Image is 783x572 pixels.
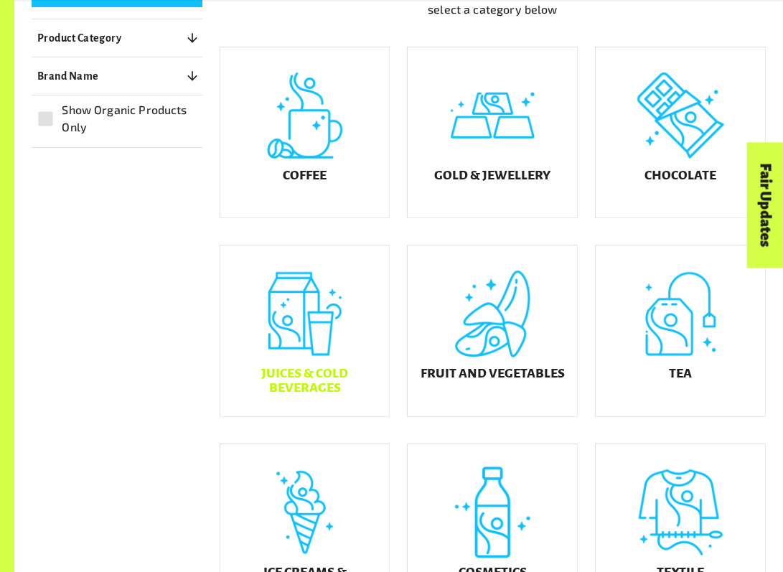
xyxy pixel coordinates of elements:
[595,245,766,417] a: Tea
[421,367,565,381] h5: Fruit and Vegetables
[220,47,390,219] a: Coffee
[32,63,202,89] button: Brand Name
[434,169,550,183] h5: Gold & Jewellery
[644,169,716,183] h5: Chocolate
[407,47,578,219] a: Gold & Jewellery
[37,67,99,85] p: Brand Name
[407,245,578,417] a: Fruit and Vegetables
[283,169,327,183] h5: Coffee
[62,101,194,136] span: Show Organic Products Only
[669,367,692,381] h5: Tea
[32,25,202,51] button: Product Category
[37,29,121,47] p: Product Category
[220,245,390,417] a: Juices & Cold Beverages
[232,367,378,395] h5: Juices & Cold Beverages
[595,47,766,219] a: Chocolate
